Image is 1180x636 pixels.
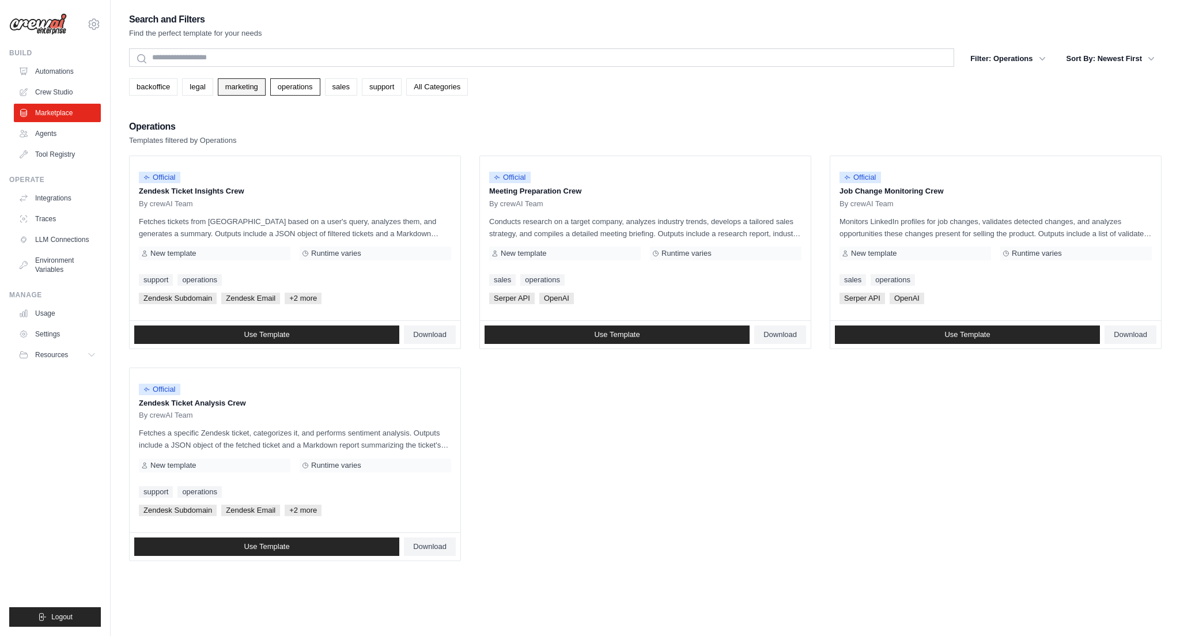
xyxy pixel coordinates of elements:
span: Use Template [944,330,990,339]
a: Download [754,325,806,344]
p: Monitors LinkedIn profiles for job changes, validates detected changes, and analyzes opportunitie... [839,215,1152,240]
span: Serper API [839,293,885,304]
p: Zendesk Ticket Analysis Crew [139,397,451,409]
a: operations [270,78,320,96]
a: operations [177,486,222,498]
img: Logo [9,13,67,35]
span: Official [839,172,881,183]
a: Agents [14,124,101,143]
span: By crewAI Team [839,199,894,209]
a: sales [325,78,357,96]
span: Serper API [489,293,535,304]
span: New template [150,461,196,470]
span: Official [139,384,180,395]
h2: Operations [129,119,236,135]
a: Integrations [14,189,101,207]
a: Download [1105,325,1156,344]
a: operations [520,274,565,286]
h2: Search and Filters [129,12,262,28]
p: Conducts research on a target company, analyzes industry trends, develops a tailored sales strate... [489,215,801,240]
a: legal [182,78,213,96]
button: Resources [14,346,101,364]
span: Resources [35,350,68,359]
span: New template [150,249,196,258]
span: Download [763,330,797,339]
div: Build [9,48,101,58]
span: +2 more [285,505,322,516]
a: LLM Connections [14,230,101,249]
a: Use Template [485,325,750,344]
span: +2 more [285,293,322,304]
span: Runtime varies [311,249,361,258]
a: marketing [218,78,266,96]
a: Use Template [134,325,399,344]
span: Use Template [244,542,289,551]
a: Download [404,325,456,344]
span: Zendesk Subdomain [139,505,217,516]
a: sales [839,274,866,286]
span: Logout [51,612,73,622]
a: support [139,486,173,498]
a: Marketplace [14,104,101,122]
span: Download [1114,330,1147,339]
a: Download [404,537,456,556]
a: Automations [14,62,101,81]
span: New template [501,249,546,258]
a: Use Template [835,325,1100,344]
button: Filter: Operations [963,48,1052,69]
span: Download [413,542,447,551]
span: Zendesk Email [221,505,280,516]
a: All Categories [406,78,468,96]
a: operations [177,274,222,286]
a: sales [489,274,516,286]
p: Fetches a specific Zendesk ticket, categorizes it, and performs sentiment analysis. Outputs inclu... [139,427,451,451]
a: Use Template [134,537,399,556]
span: OpenAI [539,293,574,304]
span: Runtime varies [661,249,712,258]
a: Settings [14,325,101,343]
button: Sort By: Newest First [1060,48,1162,69]
div: Manage [9,290,101,300]
p: Fetches tickets from [GEOGRAPHIC_DATA] based on a user's query, analyzes them, and generates a su... [139,215,451,240]
span: By crewAI Team [139,411,193,420]
span: Use Template [594,330,640,339]
span: Runtime varies [311,461,361,470]
p: Meeting Preparation Crew [489,185,801,197]
span: Official [139,172,180,183]
a: operations [871,274,915,286]
p: Zendesk Ticket Insights Crew [139,185,451,197]
a: support [362,78,402,96]
span: Zendesk Email [221,293,280,304]
span: Official [489,172,531,183]
a: support [139,274,173,286]
p: Templates filtered by Operations [129,135,236,146]
a: Traces [14,210,101,228]
p: Find the perfect template for your needs [129,28,262,39]
span: Use Template [244,330,289,339]
div: Operate [9,175,101,184]
span: New template [851,249,897,258]
span: OpenAI [890,293,924,304]
span: By crewAI Team [489,199,543,209]
span: Runtime varies [1012,249,1062,258]
a: Crew Studio [14,83,101,101]
a: Environment Variables [14,251,101,279]
p: Job Change Monitoring Crew [839,185,1152,197]
span: Zendesk Subdomain [139,293,217,304]
a: Tool Registry [14,145,101,164]
span: By crewAI Team [139,199,193,209]
button: Logout [9,607,101,627]
span: Download [413,330,447,339]
a: backoffice [129,78,177,96]
a: Usage [14,304,101,323]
